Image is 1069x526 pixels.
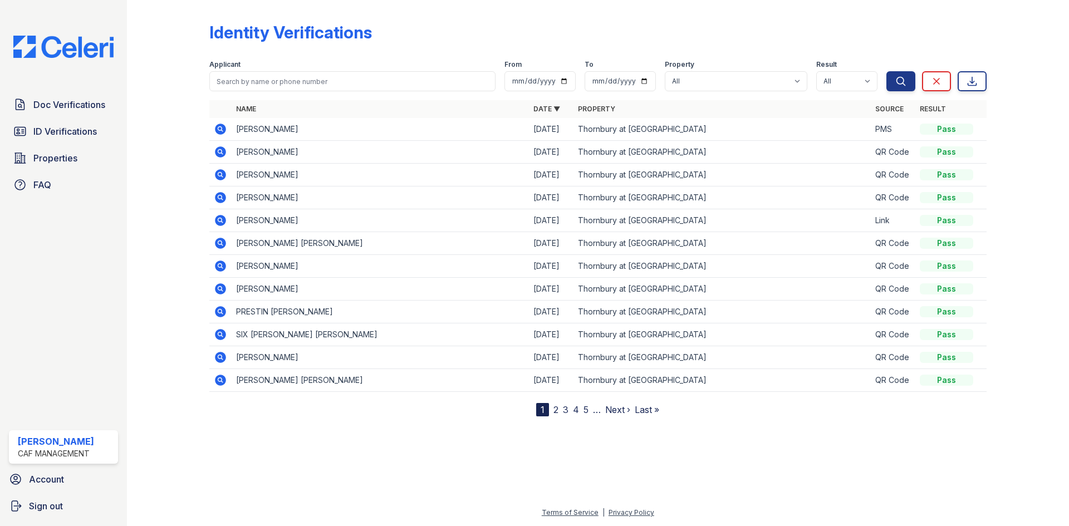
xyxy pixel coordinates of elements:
[33,178,51,191] span: FAQ
[583,404,589,415] a: 5
[33,98,105,111] span: Doc Verifications
[871,346,915,369] td: QR Code
[33,151,77,165] span: Properties
[232,278,529,301] td: [PERSON_NAME]
[920,329,973,340] div: Pass
[593,403,601,416] span: …
[920,352,973,363] div: Pass
[529,232,573,255] td: [DATE]
[542,508,599,517] a: Terms of Service
[573,209,871,232] td: Thornbury at [GEOGRAPHIC_DATA]
[529,301,573,323] td: [DATE]
[920,283,973,294] div: Pass
[529,278,573,301] td: [DATE]
[232,232,529,255] td: [PERSON_NAME] [PERSON_NAME]
[536,403,549,416] div: 1
[573,404,579,415] a: 4
[665,60,694,69] label: Property
[232,186,529,209] td: [PERSON_NAME]
[920,124,973,135] div: Pass
[232,164,529,186] td: [PERSON_NAME]
[29,473,64,486] span: Account
[920,260,973,272] div: Pass
[602,508,605,517] div: |
[529,141,573,164] td: [DATE]
[920,105,946,113] a: Result
[573,346,871,369] td: Thornbury at [GEOGRAPHIC_DATA]
[232,301,529,323] td: PRESTIN [PERSON_NAME]
[9,94,118,116] a: Doc Verifications
[920,215,973,226] div: Pass
[609,508,654,517] a: Privacy Policy
[573,278,871,301] td: Thornbury at [GEOGRAPHIC_DATA]
[29,499,63,513] span: Sign out
[871,369,915,392] td: QR Code
[871,323,915,346] td: QR Code
[9,174,118,196] a: FAQ
[529,186,573,209] td: [DATE]
[573,164,871,186] td: Thornbury at [GEOGRAPHIC_DATA]
[529,209,573,232] td: [DATE]
[232,346,529,369] td: [PERSON_NAME]
[232,209,529,232] td: [PERSON_NAME]
[816,60,837,69] label: Result
[573,186,871,209] td: Thornbury at [GEOGRAPHIC_DATA]
[920,192,973,203] div: Pass
[18,448,94,459] div: CAF Management
[573,369,871,392] td: Thornbury at [GEOGRAPHIC_DATA]
[573,255,871,278] td: Thornbury at [GEOGRAPHIC_DATA]
[4,495,122,517] a: Sign out
[871,232,915,255] td: QR Code
[236,105,256,113] a: Name
[920,146,973,158] div: Pass
[529,346,573,369] td: [DATE]
[553,404,558,415] a: 2
[585,60,594,69] label: To
[209,71,496,91] input: Search by name or phone number
[4,468,122,490] a: Account
[573,232,871,255] td: Thornbury at [GEOGRAPHIC_DATA]
[871,164,915,186] td: QR Code
[875,105,904,113] a: Source
[9,120,118,142] a: ID Verifications
[529,118,573,141] td: [DATE]
[529,164,573,186] td: [DATE]
[920,238,973,249] div: Pass
[232,118,529,141] td: [PERSON_NAME]
[504,60,522,69] label: From
[563,404,568,415] a: 3
[533,105,560,113] a: Date ▼
[232,141,529,164] td: [PERSON_NAME]
[920,375,973,386] div: Pass
[573,323,871,346] td: Thornbury at [GEOGRAPHIC_DATA]
[573,141,871,164] td: Thornbury at [GEOGRAPHIC_DATA]
[920,306,973,317] div: Pass
[871,209,915,232] td: Link
[573,301,871,323] td: Thornbury at [GEOGRAPHIC_DATA]
[232,255,529,278] td: [PERSON_NAME]
[871,301,915,323] td: QR Code
[4,36,122,58] img: CE_Logo_Blue-a8612792a0a2168367f1c8372b55b34899dd931a85d93a1a3d3e32e68fde9ad4.png
[529,369,573,392] td: [DATE]
[232,369,529,392] td: [PERSON_NAME] [PERSON_NAME]
[33,125,97,138] span: ID Verifications
[232,323,529,346] td: SIX [PERSON_NAME] [PERSON_NAME]
[18,435,94,448] div: [PERSON_NAME]
[209,22,372,42] div: Identity Verifications
[920,169,973,180] div: Pass
[529,255,573,278] td: [DATE]
[871,118,915,141] td: PMS
[871,278,915,301] td: QR Code
[605,404,630,415] a: Next ›
[9,147,118,169] a: Properties
[871,186,915,209] td: QR Code
[871,141,915,164] td: QR Code
[529,323,573,346] td: [DATE]
[635,404,659,415] a: Last »
[578,105,615,113] a: Property
[573,118,871,141] td: Thornbury at [GEOGRAPHIC_DATA]
[209,60,241,69] label: Applicant
[871,255,915,278] td: QR Code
